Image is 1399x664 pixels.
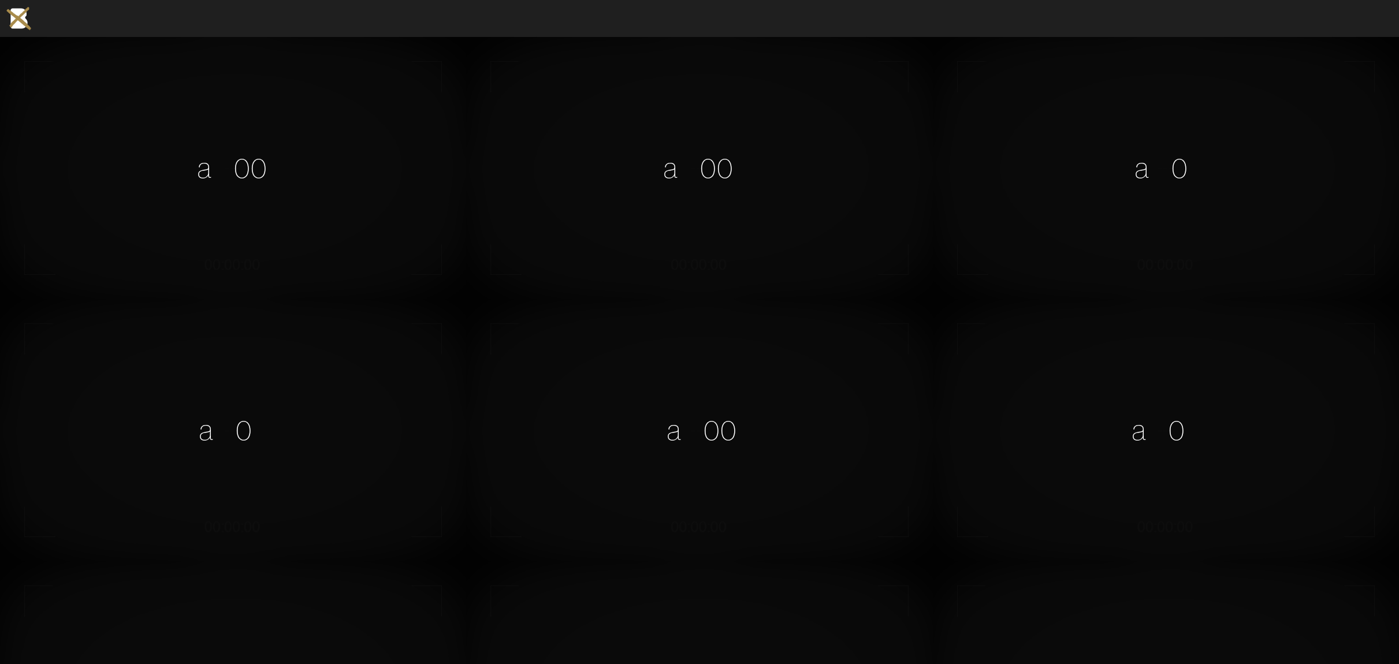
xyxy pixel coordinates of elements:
span: a [198,147,212,189]
span: 0 [717,147,734,189]
span: 2 [267,409,281,451]
span: a [1135,147,1149,189]
span: 0 [720,409,737,451]
span: c [649,147,664,189]
span: 0 [1169,409,1185,451]
span: 9 [734,147,749,189]
span: 5 [1200,409,1214,451]
span: 0 [236,409,252,451]
span: m [678,147,700,189]
span: 0 [704,409,720,451]
span: 0 [251,147,267,189]
span: 1 [737,409,746,451]
span: c [1121,147,1135,189]
span: 1 [1203,147,1211,189]
span: a [1132,409,1147,451]
span: m [214,409,236,451]
span: 2 [1185,409,1200,451]
span: 0 [234,147,251,189]
span: m [1149,147,1171,189]
span: 0 [1171,147,1188,189]
span: a [667,409,682,451]
span: m [682,409,704,451]
span: c [1118,409,1132,451]
span: m [1147,409,1169,451]
span: 0 [700,147,717,189]
span: c [183,147,198,189]
span: 4 [267,147,283,189]
span: c [653,409,667,451]
span: 2 [1188,147,1203,189]
span: c [185,409,199,451]
span: m [212,147,234,189]
span: a [199,409,214,451]
span: 2 [252,409,267,451]
span: a [664,147,678,189]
